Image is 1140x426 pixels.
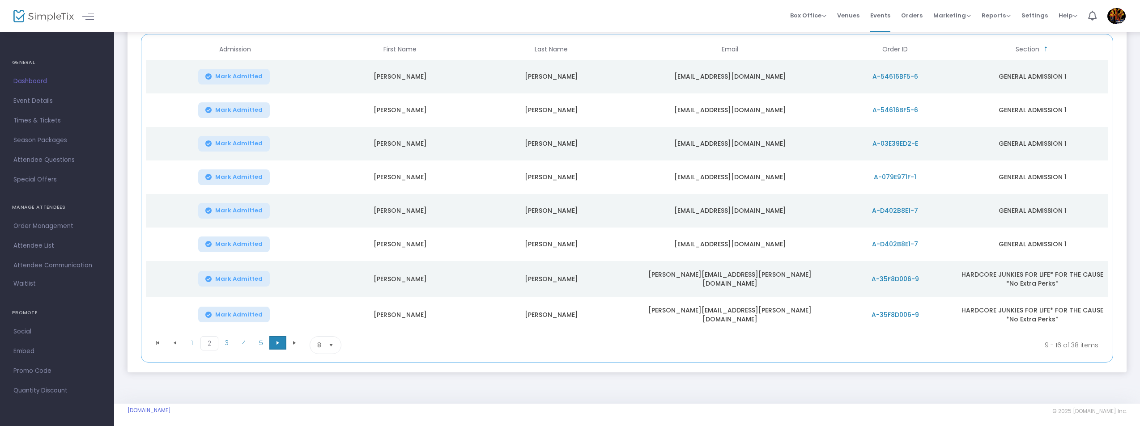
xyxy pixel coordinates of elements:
[291,339,298,346] span: Go to the last page
[324,194,476,228] td: [PERSON_NAME]
[957,160,1108,194] td: GENERAL ADMISSION 1
[215,73,263,80] span: Mark Admitted
[198,169,270,185] button: Mark Admitted
[1052,408,1127,415] span: © 2025 [DOMAIN_NAME] Inc.
[12,304,102,322] h4: PROMOTE
[872,274,919,283] span: A-35F8D006-9
[198,203,270,219] button: Mark Admitted
[215,207,263,214] span: Mark Admitted
[627,160,833,194] td: [EMAIL_ADDRESS][DOMAIN_NAME]
[872,72,918,81] span: A-54616BF5-6
[957,194,1108,228] td: GENERAL ADMISSION 1
[476,127,627,160] td: [PERSON_NAME]
[12,54,102,72] h4: GENERAL
[882,46,908,53] span: Order ID
[627,261,833,297] td: [PERSON_NAME][EMAIL_ADDRESS][PERSON_NAME][DOMAIN_NAME]
[1042,46,1050,53] span: Sortable
[324,127,476,160] td: [PERSON_NAME]
[215,173,263,181] span: Mark Admitted
[317,341,321,350] span: 8
[476,297,627,333] td: [PERSON_NAME]
[215,240,263,248] span: Mark Admitted
[957,127,1108,160] td: GENERAL ADMISSION 1
[128,407,171,414] a: [DOMAIN_NAME]
[1059,11,1077,20] span: Help
[933,11,971,20] span: Marketing
[957,228,1108,261] td: GENERAL ADMISSION 1
[215,140,263,147] span: Mark Admitted
[874,173,916,181] span: A-079E971F-1
[901,4,923,27] span: Orders
[198,271,270,287] button: Mark Admitted
[13,385,101,396] span: Quantity Discount
[13,365,101,377] span: Promo Code
[13,135,101,146] span: Season Packages
[982,11,1011,20] span: Reports
[269,336,286,350] span: Go to the next page
[13,240,101,252] span: Attendee List
[872,240,918,249] span: A-D402B8E1-7
[200,336,218,350] span: Page 2
[171,339,179,346] span: Go to the previous page
[198,136,270,152] button: Mark Admitted
[13,95,101,107] span: Event Details
[1021,4,1048,27] span: Settings
[13,154,101,166] span: Attendee Questions
[476,160,627,194] td: [PERSON_NAME]
[476,261,627,297] td: [PERSON_NAME]
[324,93,476,127] td: [PERSON_NAME]
[957,93,1108,127] td: GENERAL ADMISSION 1
[837,4,859,27] span: Venues
[790,11,826,20] span: Box Office
[198,102,270,118] button: Mark Admitted
[13,326,101,337] span: Social
[324,228,476,261] td: [PERSON_NAME]
[183,336,200,350] span: Page 1
[476,228,627,261] td: [PERSON_NAME]
[215,311,263,318] span: Mark Admitted
[13,260,101,271] span: Attendee Communication
[476,93,627,127] td: [PERSON_NAME]
[957,297,1108,333] td: HARDCORE JUNKIES FOR LIFE* FOR THE CAUSE *No Extra Perks*
[627,297,833,333] td: [PERSON_NAME][EMAIL_ADDRESS][PERSON_NAME][DOMAIN_NAME]
[324,160,476,194] td: [PERSON_NAME]
[870,4,890,27] span: Events
[535,46,568,53] span: Last Name
[627,93,833,127] td: [EMAIL_ADDRESS][DOMAIN_NAME]
[13,115,101,127] span: Times & Tickets
[324,297,476,333] td: [PERSON_NAME]
[627,60,833,93] td: [EMAIL_ADDRESS][DOMAIN_NAME]
[252,336,269,350] span: Page 5
[957,60,1108,93] td: GENERAL ADMISSION 1
[166,336,183,350] span: Go to the previous page
[13,174,101,186] span: Special Offers
[198,236,270,252] button: Mark Admitted
[198,69,270,84] button: Mark Admitted
[198,307,270,322] button: Mark Admitted
[324,261,476,297] td: [PERSON_NAME]
[627,228,833,261] td: [EMAIL_ADDRESS][DOMAIN_NAME]
[476,60,627,93] td: [PERSON_NAME]
[957,261,1108,297] td: HARDCORE JUNKIES FOR LIFE* FOR THE CAUSE *No Extra Perks*
[872,206,918,215] span: A-D402B8E1-7
[1016,46,1039,53] span: Section
[872,105,918,114] span: A-54616BF5-6
[325,337,337,354] button: Select
[476,194,627,228] td: [PERSON_NAME]
[324,60,476,93] td: [PERSON_NAME]
[12,198,102,216] h4: MANAGE ATTENDEES
[235,336,252,350] span: Page 4
[383,46,417,53] span: First Name
[218,336,235,350] span: Page 3
[13,346,101,357] span: Embed
[286,336,303,350] span: Go to the last page
[627,127,833,160] td: [EMAIL_ADDRESS][DOMAIN_NAME]
[627,194,833,228] td: [EMAIL_ADDRESS][DOMAIN_NAME]
[722,46,738,53] span: Email
[872,139,918,148] span: A-03E39ED2-E
[430,336,1098,354] kendo-pager-info: 9 - 16 of 38 items
[154,339,162,346] span: Go to the first page
[215,275,263,283] span: Mark Admitted
[146,39,1108,333] div: Data table
[872,310,919,319] span: A-35F8D006-9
